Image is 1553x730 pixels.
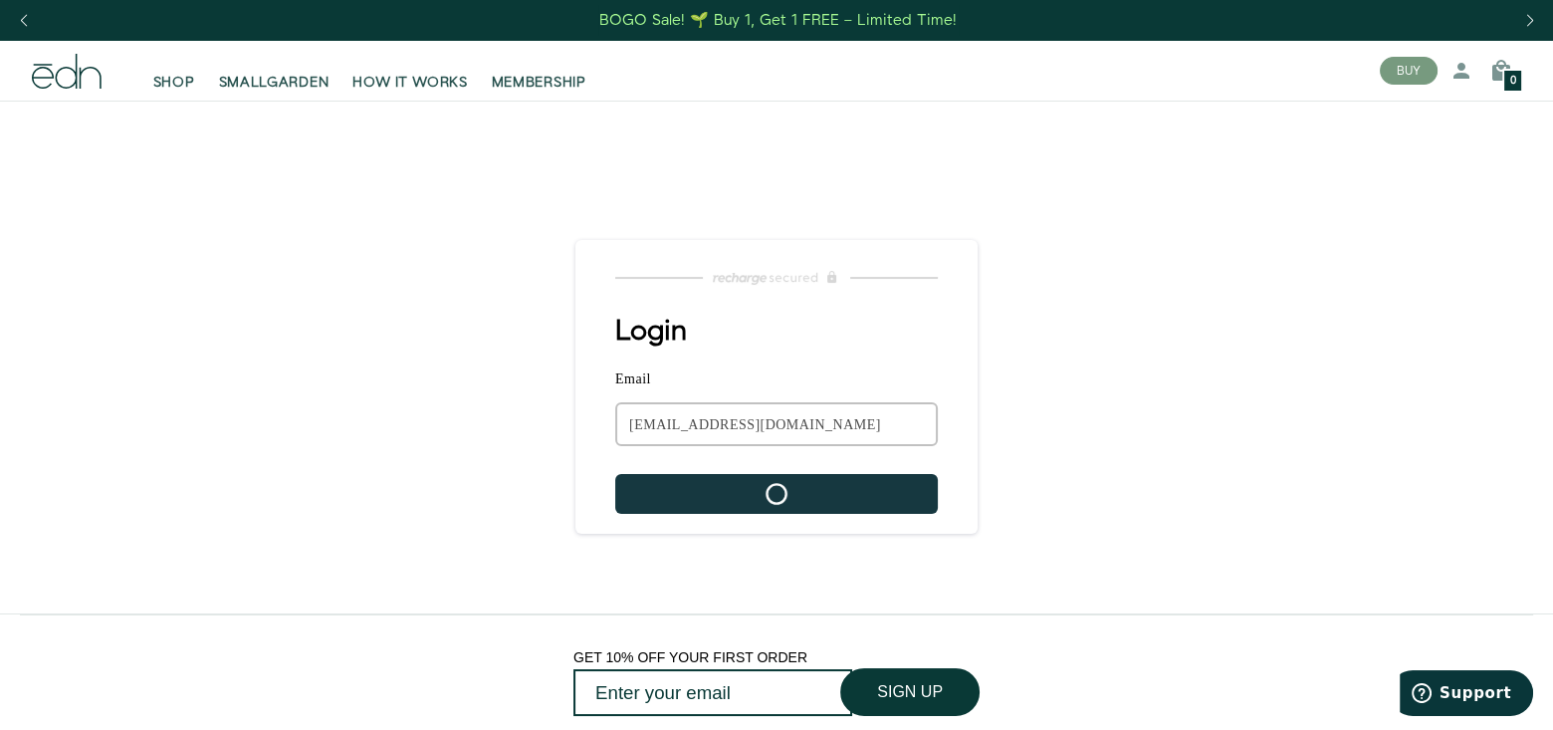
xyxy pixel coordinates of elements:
[207,49,341,93] a: SMALLGARDEN
[615,402,938,446] input: Email
[615,371,938,394] label: Email
[1510,76,1516,87] span: 0
[1400,670,1533,720] iframe: Opens a widget where you can find more information
[615,316,978,348] h1: Login
[219,73,330,93] span: SMALLGARDEN
[573,669,852,716] input: Enter your email
[599,10,957,31] div: BOGO Sale! 🌱 Buy 1, Get 1 FREE – Limited Time!
[573,649,807,665] span: GET 10% OFF YOUR FIRST ORDER
[480,49,598,93] a: MEMBERSHIP
[598,5,960,36] a: BOGO Sale! 🌱 Buy 1, Get 1 FREE – Limited Time!
[1380,57,1438,85] button: BUY
[340,49,479,93] a: HOW IT WORKS
[141,49,207,93] a: SHOP
[352,73,467,93] span: HOW IT WORKS
[492,73,586,93] span: MEMBERSHIP
[153,73,195,93] span: SHOP
[575,264,978,292] a: Recharge Subscriptions website
[840,668,980,716] button: SIGN UP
